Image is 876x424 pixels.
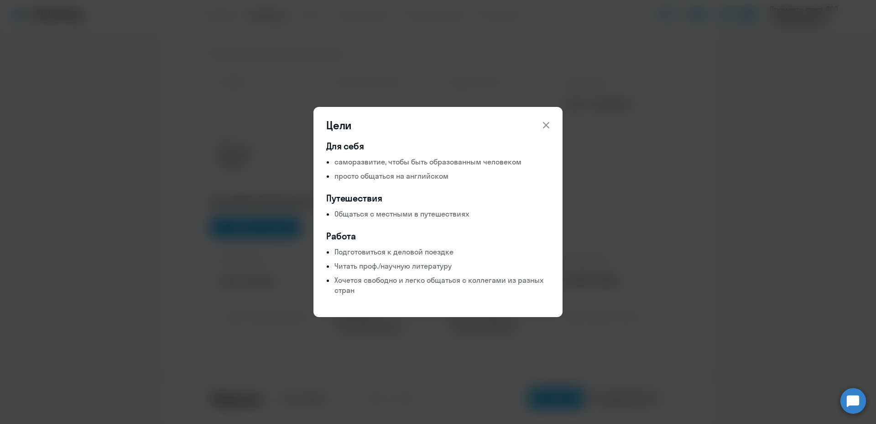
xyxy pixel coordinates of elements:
h4: Для себя [326,140,550,153]
header: Цели [313,118,563,132]
p: просто общаться на английском [334,171,550,181]
p: Общаться с местными в путешествиях [334,209,550,219]
p: Читать проф./научную литературу [334,261,550,271]
h4: Работа [326,230,550,243]
p: Подготовиться к деловой поездке [334,247,550,257]
p: Хочется свободно и легко общаться с коллегами из разных стран [334,275,550,295]
p: саморазвитие, чтобы быть образованным человеком [334,157,550,167]
h4: Путешествия [326,192,550,205]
